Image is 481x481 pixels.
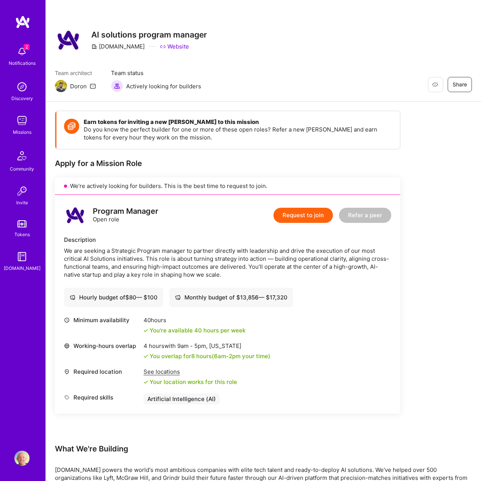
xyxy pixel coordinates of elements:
div: Missions [13,128,31,136]
div: We are seeking a Strategic Program manager to partner directly with leadership and drive the exec... [64,247,391,279]
span: 6am - 2pm [214,353,240,360]
i: icon Check [144,328,148,333]
img: discovery [14,79,30,94]
div: Required skills [64,393,140,401]
span: 2 [23,44,30,50]
div: 40 hours [144,316,245,324]
img: Invite [14,183,30,199]
i: icon Tag [64,395,70,400]
img: User Avatar [14,451,30,466]
img: guide book [14,249,30,264]
div: 4 hours with [US_STATE] [144,342,270,350]
h3: AI solutions program manager [91,30,207,39]
div: Apply for a Mission Role [55,158,400,168]
i: icon Clock [64,317,70,323]
div: Working-hours overlap [64,342,140,350]
div: Your location works for this role [144,378,237,386]
span: Share [453,81,467,88]
div: You're available 40 hours per week [144,326,245,334]
img: logo [64,204,87,227]
span: Actively looking for builders [126,82,201,90]
i: icon Check [144,354,148,359]
img: Actively looking for builders [111,80,123,92]
img: Team Architect [55,80,67,92]
button: Refer a peer [339,208,391,223]
i: icon Location [64,369,70,374]
div: Community [10,165,34,173]
i: icon World [64,343,70,349]
div: Monthly budget of $ 13,856 — $ 17,320 [175,293,287,301]
div: Description [64,236,391,244]
div: Artificial Intelligence (AI) [144,393,220,404]
img: bell [14,44,30,59]
span: Team architect [55,69,96,77]
p: Do you know the perfect builder for one or more of these open roles? Refer a new [PERSON_NAME] an... [84,125,392,141]
div: See locations [144,368,237,376]
div: [DOMAIN_NAME] [91,42,145,50]
button: Share [448,77,472,92]
i: icon Mail [90,83,96,89]
i: icon Cash [70,295,75,300]
div: We’re actively looking for builders. This is the best time to request to join. [55,177,400,195]
i: icon EyeClosed [432,81,438,88]
div: Minimum availability [64,316,140,324]
div: Program Manager [93,207,158,215]
div: Doron [70,82,87,90]
img: Token icon [64,119,79,134]
i: icon Check [144,380,148,384]
a: User Avatar [12,451,31,466]
a: Website [160,42,189,50]
div: You overlap for 8 hours ( your time) [150,352,270,360]
div: Tokens [14,230,30,238]
div: Notifications [9,59,36,67]
div: What We're Building [55,444,472,454]
div: Discovery [11,94,33,102]
span: Team status [111,69,201,77]
button: Request to join [273,208,333,223]
div: Open role [93,207,158,223]
img: Company Logo [55,27,82,54]
div: [DOMAIN_NAME] [4,264,41,272]
i: icon CompanyGray [91,44,97,50]
img: tokens [17,220,27,227]
img: Community [13,147,31,165]
i: icon Cash [175,295,181,300]
span: 9am - 5pm , [176,342,209,349]
div: Invite [16,199,28,207]
div: Hourly budget of $ 80 — $ 100 [70,293,158,301]
h4: Earn tokens for inviting a new [PERSON_NAME] to this mission [84,119,392,125]
img: logo [15,15,30,29]
div: Required location [64,368,140,376]
img: teamwork [14,113,30,128]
